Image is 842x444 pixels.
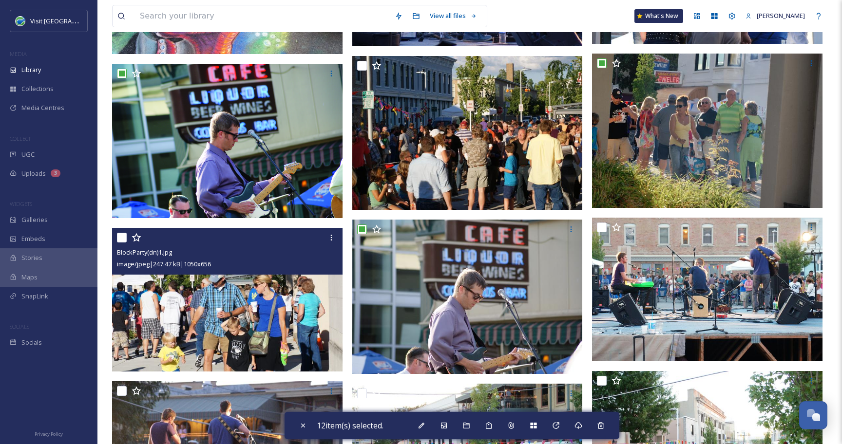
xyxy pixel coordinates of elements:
[21,103,64,112] span: Media Centres
[35,431,63,437] span: Privacy Policy
[30,16,140,25] span: Visit [GEOGRAPHIC_DATA] [US_STATE]
[757,11,805,20] span: [PERSON_NAME]
[799,401,827,429] button: Open Chat
[10,200,32,207] span: WIDGETS
[21,150,35,159] span: UGC
[592,217,823,361] img: BlockParty(dn)29.jpg
[10,50,27,57] span: MEDIA
[10,135,31,142] span: COLLECT
[21,215,48,224] span: Galleries
[425,6,482,25] a: View all files
[135,5,390,27] input: Search your library
[21,234,45,243] span: Embeds
[35,427,63,439] a: Privacy Policy
[741,6,810,25] a: [PERSON_NAME]
[21,253,42,262] span: Stories
[16,16,25,26] img: cvctwitlogo_400x400.jpg
[317,420,383,431] span: 12 item(s) selected.
[21,338,42,347] span: Socials
[592,54,823,208] img: DSC08797.JPG
[117,248,172,257] span: BlockParty(dn)1.jpg
[634,9,683,23] a: What's New
[21,273,38,282] span: Maps
[352,220,583,374] img: DSC08754.JPG
[117,259,211,268] span: image/jpeg | 247.47 kB | 1050 x 656
[10,323,29,330] span: SOCIALS
[112,228,343,371] img: BlockParty(dn)1.jpg
[51,169,60,177] div: 3
[21,65,41,74] span: Library
[112,64,343,218] img: DSC08755.JPG
[21,169,46,178] span: Uploads
[21,292,48,301] span: SnapLink
[352,55,583,210] img: DSC08807.JPG
[21,84,54,93] span: Collections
